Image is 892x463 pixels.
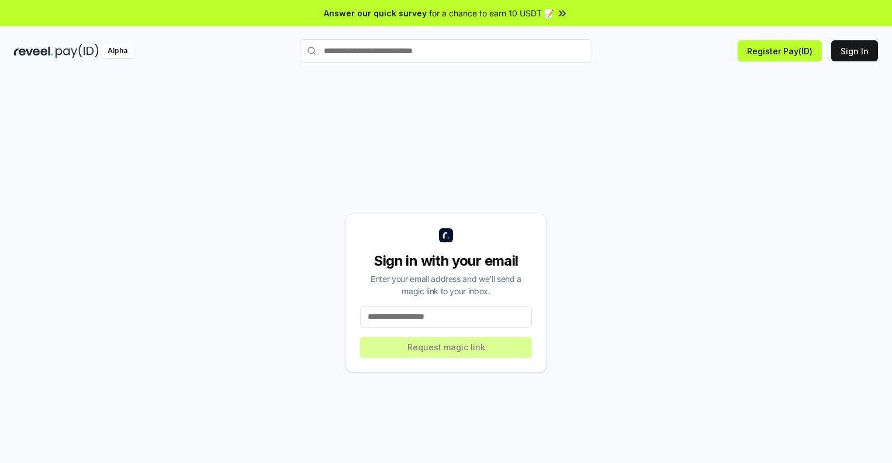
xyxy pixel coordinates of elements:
div: Alpha [101,44,134,58]
button: Sign In [831,40,878,61]
span: for a chance to earn 10 USDT 📝 [429,7,554,19]
div: Enter your email address and we’ll send a magic link to your inbox. [360,273,532,297]
img: logo_small [439,228,453,242]
img: reveel_dark [14,44,53,58]
div: Sign in with your email [360,252,532,270]
span: Answer our quick survey [324,7,427,19]
img: pay_id [56,44,99,58]
button: Register Pay(ID) [738,40,822,61]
